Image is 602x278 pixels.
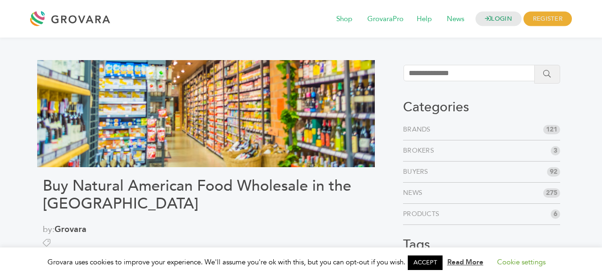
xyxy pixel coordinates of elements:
span: 121 [543,125,560,134]
a: ACCEPT [408,255,443,270]
a: LOGIN [475,12,522,26]
span: 6 [551,209,560,219]
span: REGISTER [523,12,572,26]
a: Buyers [403,167,432,177]
span: 3 [551,146,560,155]
span: 275 [543,188,560,198]
span: Grovara uses cookies to improve your experience. We'll assume you're ok with this, but you can op... [48,257,555,267]
a: News [403,188,426,198]
span: 92 [547,167,560,177]
span: Shop [330,10,359,28]
a: Brands [403,125,435,134]
a: Products [403,209,443,219]
h3: Tags [403,237,560,253]
a: Grovara [55,224,87,235]
a: News [440,14,471,24]
h1: Buy Natural American Food Wholesale in the [GEOGRAPHIC_DATA] [43,177,369,213]
span: by: [43,223,369,236]
a: Read More [447,257,483,267]
a: GrovaraPro [361,14,410,24]
h3: Categories [403,100,560,116]
span: News [440,10,471,28]
a: Help [410,14,438,24]
a: Brokers [403,146,438,155]
span: Help [410,10,438,28]
a: Shop [330,14,359,24]
span: GrovaraPro [361,10,410,28]
a: Cookie settings [497,257,546,267]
